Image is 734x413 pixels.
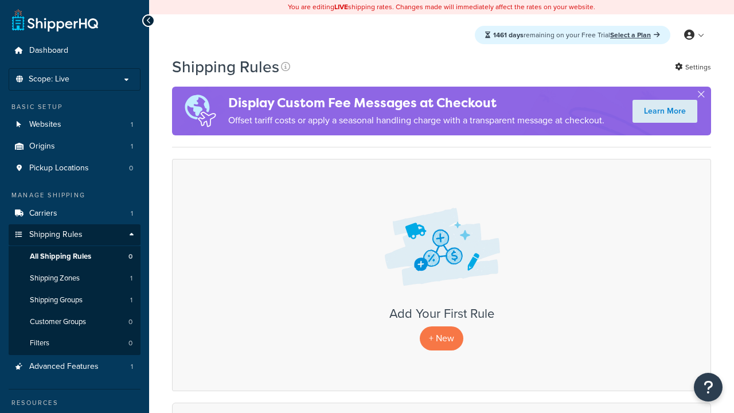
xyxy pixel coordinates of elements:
[9,158,140,179] li: Pickup Locations
[420,326,463,350] p: + New
[9,203,140,224] a: Carriers 1
[9,40,140,61] a: Dashboard
[9,102,140,112] div: Basic Setup
[30,295,83,305] span: Shipping Groups
[172,56,279,78] h1: Shipping Rules
[128,317,132,327] span: 0
[29,75,69,84] span: Scope: Live
[228,93,604,112] h4: Display Custom Fee Messages at Checkout
[9,158,140,179] a: Pickup Locations 0
[9,246,140,267] li: All Shipping Rules
[9,333,140,354] li: Filters
[9,224,140,355] li: Shipping Rules
[29,163,89,173] span: Pickup Locations
[9,356,140,377] li: Advanced Features
[633,100,697,123] a: Learn More
[9,114,140,135] li: Websites
[129,163,133,173] span: 0
[131,362,133,372] span: 1
[9,290,140,311] li: Shipping Groups
[475,26,670,44] div: remaining on your Free Trial
[610,30,660,40] a: Select a Plan
[30,252,91,262] span: All Shipping Rules
[29,120,61,130] span: Websites
[9,246,140,267] a: All Shipping Rules 0
[172,87,228,135] img: duties-banner-06bc72dcb5fe05cb3f9472aba00be2ae8eb53ab6f0d8bb03d382ba314ac3c341.png
[9,290,140,311] a: Shipping Groups 1
[675,59,711,75] a: Settings
[30,317,86,327] span: Customer Groups
[128,252,132,262] span: 0
[130,295,132,305] span: 1
[9,311,140,333] a: Customer Groups 0
[29,362,99,372] span: Advanced Features
[9,268,140,289] a: Shipping Zones 1
[9,268,140,289] li: Shipping Zones
[131,142,133,151] span: 1
[9,224,140,246] a: Shipping Rules
[9,190,140,200] div: Manage Shipping
[29,46,68,56] span: Dashboard
[29,142,55,151] span: Origins
[130,274,132,283] span: 1
[9,136,140,157] li: Origins
[694,373,723,402] button: Open Resource Center
[30,338,49,348] span: Filters
[9,398,140,408] div: Resources
[493,30,524,40] strong: 1461 days
[9,136,140,157] a: Origins 1
[9,333,140,354] a: Filters 0
[9,311,140,333] li: Customer Groups
[131,120,133,130] span: 1
[228,112,604,128] p: Offset tariff costs or apply a seasonal handling charge with a transparent message at checkout.
[184,307,699,321] h3: Add Your First Rule
[29,230,83,240] span: Shipping Rules
[12,9,98,32] a: ShipperHQ Home
[128,338,132,348] span: 0
[9,356,140,377] a: Advanced Features 1
[9,114,140,135] a: Websites 1
[29,209,57,219] span: Carriers
[334,2,348,12] b: LIVE
[131,209,133,219] span: 1
[9,203,140,224] li: Carriers
[30,274,80,283] span: Shipping Zones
